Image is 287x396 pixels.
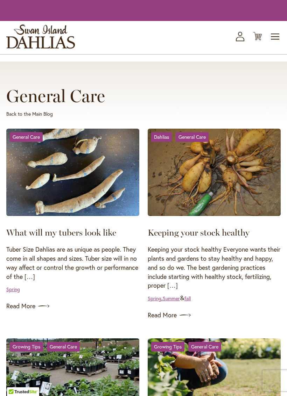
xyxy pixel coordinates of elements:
p: Tuber Size Dahlias are as unique as people. They come in all shapes and sizes. Tuber size will in... [6,245,139,281]
a: What will my tubers look like [6,227,116,238]
a: What will my tubers look like [6,129,139,218]
a: fall [184,295,191,302]
a: Back to the Main Blog [6,110,53,117]
a: Keeping your stock healthy [148,129,281,218]
a: Read More [148,310,281,321]
img: arrow icon [180,310,191,321]
img: arrow icon [38,301,49,312]
img: What will my tubers look like [6,129,139,216]
img: Keeping your stock healthy [148,129,281,216]
a: Spring [148,295,161,302]
a: Read More [6,301,139,312]
p: Keeping your stock healthy Everyone wants their plants and gardens to stay healthy and happy, and... [148,245,281,290]
div: & [151,342,225,352]
a: Growing Tips [151,342,184,352]
a: Keeping your stock healthy [148,227,250,238]
div: & [151,132,212,142]
a: Spring [6,286,20,293]
a: General Care [188,342,221,352]
a: General Care [10,132,43,142]
a: General Care [47,342,80,352]
div: , & [148,294,191,303]
a: store logo [6,24,75,49]
a: Summer [163,295,180,302]
h1: General Care [6,86,281,106]
a: Growing Tips [10,342,43,352]
div: & [10,342,83,352]
a: General Care [176,132,209,142]
a: Dahlias [151,132,172,142]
